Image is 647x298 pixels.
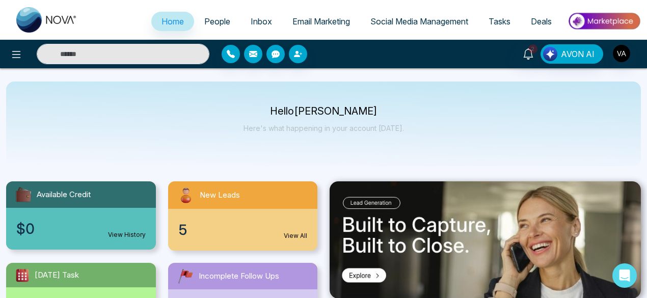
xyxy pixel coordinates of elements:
[244,124,404,132] p: Here's what happening in your account [DATE].
[251,16,272,26] span: Inbox
[161,16,184,26] span: Home
[612,263,637,288] div: Open Intercom Messenger
[613,45,630,62] img: User Avatar
[541,44,603,64] button: AVON AI
[284,231,307,240] a: View All
[521,12,562,31] a: Deals
[543,47,557,61] img: Lead Flow
[16,218,35,239] span: $0
[282,12,360,31] a: Email Marketing
[151,12,194,31] a: Home
[199,270,279,282] span: Incomplete Follow Ups
[240,12,282,31] a: Inbox
[489,16,510,26] span: Tasks
[567,10,641,33] img: Market-place.gif
[478,12,521,31] a: Tasks
[176,267,195,285] img: followUps.svg
[178,219,187,240] span: 5
[37,189,91,201] span: Available Credit
[194,12,240,31] a: People
[200,189,240,201] span: New Leads
[14,185,33,204] img: availableCredit.svg
[176,185,196,205] img: newLeads.svg
[162,181,324,251] a: New Leads5View All
[360,12,478,31] a: Social Media Management
[292,16,350,26] span: Email Marketing
[531,16,552,26] span: Deals
[528,44,537,53] span: 2
[204,16,230,26] span: People
[370,16,468,26] span: Social Media Management
[516,44,541,62] a: 2
[35,269,79,281] span: [DATE] Task
[16,7,77,33] img: Nova CRM Logo
[244,107,404,116] p: Hello [PERSON_NAME]
[561,48,595,60] span: AVON AI
[108,230,146,239] a: View History
[14,267,31,283] img: todayTask.svg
